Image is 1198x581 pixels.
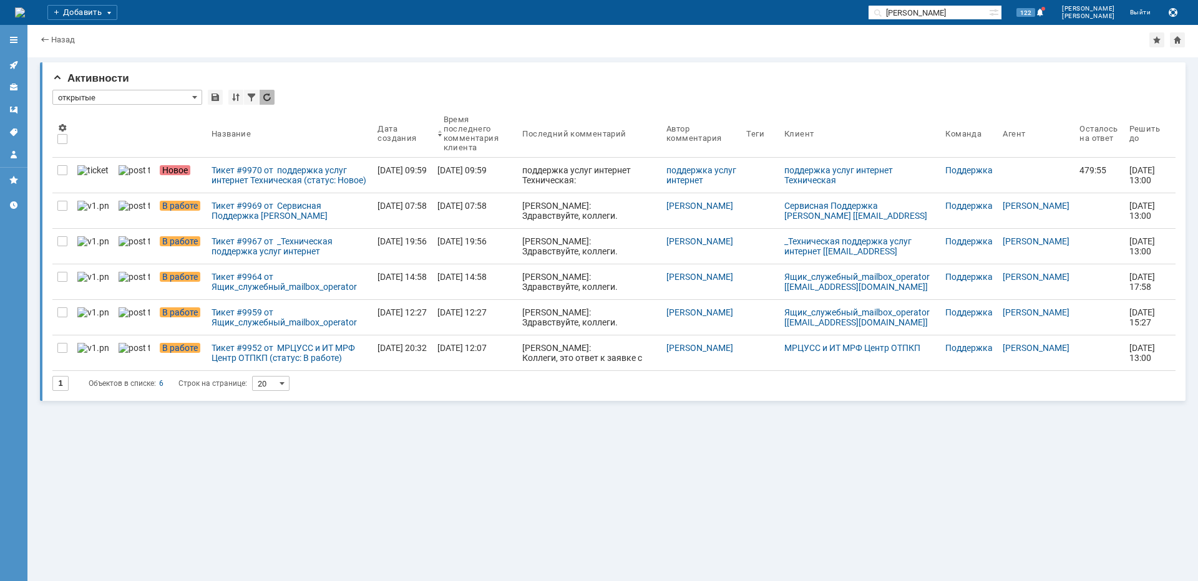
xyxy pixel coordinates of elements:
div: Решить до [1129,124,1161,143]
div: Автор комментария [666,124,726,143]
th: Команда [940,110,998,158]
img: post ticket.png [119,165,150,175]
a: Поддержка [945,236,993,246]
i: Строк на странице: [89,376,247,391]
div: поддержка услуг интернет Техническая: Тема письма: Не работает канал по адресу [STREET_ADDRESS] /... [522,165,656,255]
a: 479:55 [1074,158,1124,193]
img: post ticket.png [119,343,150,353]
div: Сделать домашней страницей [1170,32,1185,47]
div: 479:55 [1079,165,1119,175]
img: post ticket.png [119,307,150,317]
a: [DATE] 14:58 [432,264,518,299]
span: [PERSON_NAME] [1062,5,1115,12]
img: ticket_notification.png [77,165,109,175]
div: [DATE] 12:27 [437,307,487,317]
a: поддержка услуг интернет Техническая [784,165,895,185]
div: 6 [159,376,163,391]
a: Новое [155,158,207,193]
a: Сервисная Поддержка [PERSON_NAME] [[EMAIL_ADDRESS][DOMAIN_NAME]] [784,201,927,231]
span: [DATE] 13:00 [1129,165,1157,185]
img: v1.png [77,343,109,353]
div: Добавить в избранное [1149,32,1164,47]
div: [DATE] 20:32 [377,343,427,353]
a: Тикет #9964 от Ящик_служебный_mailbox_operator [[EMAIL_ADDRESS][DOMAIN_NAME]] (статус: В работе) [207,264,373,299]
a: post ticket.png [114,264,155,299]
a: В работе [155,300,207,335]
a: [PERSON_NAME] [1003,343,1069,353]
div: Обновлять список [260,90,275,105]
a: post ticket.png [114,158,155,193]
a: [DATE] 20:32 [373,335,432,370]
a: Шаблоны комментариев [4,100,24,120]
div: Название [212,129,251,138]
div: Тикет #9970 от поддержка услуг интернет Техническая (статус: Новое) [212,165,368,185]
a: [PERSON_NAME] [666,307,733,317]
a: _Техническая поддержка услуг интернет [[EMAIL_ADDRESS][DOMAIN_NAME]] [784,236,913,266]
div: Клиент [784,129,814,138]
div: [DATE] 19:56 [437,236,487,246]
span: [DATE] 15:27 [1129,307,1157,327]
a: [PERSON_NAME] [666,343,733,353]
a: В работе [155,264,207,299]
div: [DATE] 09:59 [377,165,427,175]
span: В работе [160,272,200,282]
a: [PERSON_NAME] [1003,307,1069,317]
span: [DATE] 13:00 [1129,236,1157,256]
a: v1.png [72,229,114,264]
button: Сохранить лог [1166,5,1181,20]
a: Тикет #9970 от поддержка услуг интернет Техническая (статус: Новое) [207,158,373,193]
a: [DATE] 09:59 [432,158,518,193]
a: [DATE] 13:00 [1124,158,1166,193]
span: [PERSON_NAME] [1062,12,1115,20]
a: Тикет #9952 от МРЦУСС и ИТ МРФ Центр ОТПКП (статус: В работе) [207,335,373,370]
a: ticket_notification.png [72,158,114,193]
a: [PERSON_NAME] [666,272,733,282]
div: Время последнего комментария клиента [444,115,503,152]
a: В работе [155,335,207,370]
div: Тикет #9952 от МРЦУСС и ИТ МРФ Центр ОТПКП (статус: В работе) [212,343,368,363]
span: [DATE] 13:00 [1129,201,1157,221]
a: [DATE] 12:27 [373,300,432,335]
div: [PERSON_NAME]: Здравствуйте, коллеги. Проверили, канал работает штатно,потерь и прерываний не фик... [522,307,656,357]
a: Теги [4,122,24,142]
span: Активности [52,72,129,84]
div: Сортировка... [228,90,243,105]
a: Поддержка [945,343,993,353]
img: v1.png [77,272,109,282]
a: [PERSON_NAME] [1003,201,1069,211]
a: [DATE] 13:00 [1124,229,1166,264]
a: Перейти на домашнюю страницу [15,7,25,17]
div: Агент [1003,129,1025,138]
div: [PERSON_NAME]: Здравствуйте, коллеги. Проверили, канал работает штатно,потерь и прерываний не фик... [522,236,656,286]
a: поддержка услуг интернет Техническая [666,165,738,195]
a: поддержка услуг интернет Техническая: Тема письма: Не работает канал по адресу [STREET_ADDRESS] /... [517,158,661,193]
a: v1.png [72,300,114,335]
div: [DATE] 19:56 [377,236,427,246]
div: Тикет #9959 от Ящик_служебный_mailbox_operator [[EMAIL_ADDRESS][DOMAIN_NAME]] (статус: В работе) [212,307,368,327]
img: v1.png [77,236,109,246]
div: Дата создания [377,124,417,143]
a: [DATE] 17:58 [1124,264,1166,299]
img: post ticket.png [119,236,150,246]
a: [PERSON_NAME]: Здравствуйте, коллеги. Проверили, канал работает штатно,потерь и прерываний не фик... [517,264,661,299]
a: В работе [155,193,207,228]
th: Время последнего комментария клиента [432,110,518,158]
div: Тикет #9969 от Сервисная Поддержка [PERSON_NAME] [[EMAIL_ADDRESS][DOMAIN_NAME]] (статус: В работе) [212,201,368,221]
a: В работе [155,229,207,264]
a: [DATE] 09:59 [373,158,432,193]
div: Теги [746,129,764,138]
a: [DATE] 19:56 [373,229,432,264]
a: [PERSON_NAME]: Здравствуйте, коллеги. Проверили, канал работает штатно,потерь и прерываний не фик... [517,300,661,335]
span: В работе [160,201,200,211]
a: [PERSON_NAME]: Здравствуйте, коллеги. Проверили, канал работает штатно,потерь и прерываний не фик... [517,229,661,264]
a: Поддержка [945,307,993,317]
a: Ящик_служебный_mailbox_operator [[EMAIL_ADDRESS][DOMAIN_NAME]] [784,272,932,292]
div: [DATE] 07:58 [437,201,487,211]
span: [DATE] 13:00 [1129,343,1157,363]
a: Тикет #9959 от Ящик_служебный_mailbox_operator [[EMAIL_ADDRESS][DOMAIN_NAME]] (статус: В работе) [207,300,373,335]
div: [DATE] 12:27 [377,307,427,317]
a: Активности [4,55,24,75]
div: [DATE] 14:58 [377,272,427,282]
a: [DATE] 13:00 [1124,335,1166,370]
a: [DATE] 15:27 [1124,300,1166,335]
